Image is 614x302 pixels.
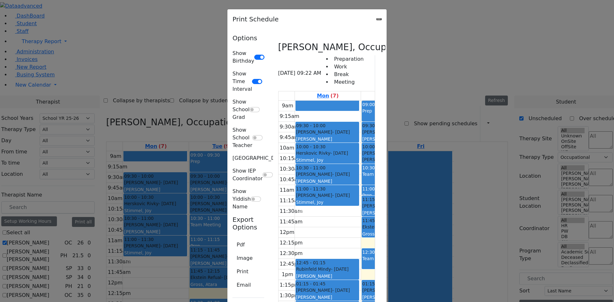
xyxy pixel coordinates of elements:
[296,294,358,300] div: [PERSON_NAME]
[296,273,358,279] div: [PERSON_NAME]
[362,294,425,300] div: [PERSON_NAME]
[232,50,254,65] label: Show Birthday
[362,250,392,255] span: 12:30 - 01:00
[279,155,304,162] div: 10:15am
[296,178,358,184] div: [PERSON_NAME]
[296,199,358,205] div: Stimmel, Joy
[232,252,257,264] button: Image
[296,136,358,142] div: [PERSON_NAME]
[279,176,304,183] div: 10:45am
[362,156,425,169] div: [PERSON_NAME] ([PERSON_NAME])
[362,231,425,237] div: Gross, Atara
[296,206,358,213] div: 2A-4
[279,292,301,299] div: 1:30pm
[296,157,358,163] div: Stimmel, Joy
[232,239,249,251] button: Pdf
[376,18,382,20] button: Close
[332,288,350,293] span: - [DATE]
[332,172,350,177] span: - [DATE]
[279,186,296,194] div: 11am
[232,266,253,278] button: Print
[331,267,349,272] span: - [DATE]
[362,196,392,203] span: 11:15 - 11:45
[362,210,425,216] div: [PERSON_NAME]
[362,143,392,150] span: 10:00 - 10:30
[332,55,364,63] li: Preparation
[362,287,425,293] div: [PERSON_NAME]
[279,112,301,120] div: 9:15am
[232,188,251,211] label: Show Yiddish Name
[362,186,392,191] span: 11:00 - 11:15
[278,69,321,77] span: [DATE] 09:22 AM
[296,165,326,171] span: 10:30 - 11:00
[279,260,304,268] div: 12:45pm
[362,224,425,230] div: Ekstein Refual
[279,250,304,257] div: 12:30pm
[316,91,340,100] a: September 15, 2025
[332,71,364,78] li: Break
[332,78,364,86] li: Meeting
[232,279,255,291] button: Email
[232,98,249,121] label: Show School Grad
[232,216,264,231] h5: Export Options
[296,192,358,198] div: [PERSON_NAME]
[279,197,304,205] div: 11:15am
[279,281,301,289] div: 1:15pm
[296,186,326,192] span: 11:00 - 11:30
[362,171,425,177] div: Team Meeting
[296,129,358,135] div: [PERSON_NAME]
[362,255,425,262] div: Team Meeting
[280,102,295,110] div: 9am
[332,63,364,71] li: Work
[279,218,304,226] div: 11:45am
[362,102,392,107] span: 09:00 - 09:30
[330,151,348,156] span: - [DATE]
[362,129,425,135] div: [PERSON_NAME]
[232,167,263,182] label: Show IEP Coordinator
[232,34,264,42] h5: Options
[296,281,326,287] span: 01:15 - 01:45
[279,228,296,236] div: 12pm
[279,134,301,141] div: 9:45am
[279,144,296,152] div: 10am
[296,122,326,129] span: 09:30 - 10:00
[296,259,326,266] span: 12:45 - 01:15
[296,150,358,156] div: Herskovic Rivky
[296,287,358,293] div: [PERSON_NAME]
[279,165,304,173] div: 10:30am
[362,217,392,224] span: 11:45 - 12:15
[362,281,392,287] span: 01:15 - 01:45
[232,154,286,162] label: [GEOGRAPHIC_DATA]
[296,143,326,150] span: 10:00 - 10:30
[362,192,425,198] div: Prep
[362,150,408,156] span: [PERSON_NAME] UTA
[362,165,392,170] span: 10:30 - 11:00
[232,14,279,24] h5: Print Schedule
[296,171,358,177] div: [PERSON_NAME]
[232,70,252,93] label: Show Time Interval
[279,239,304,247] div: 12:15pm
[362,122,392,129] span: 09:30 - 10:00
[362,136,425,142] div: [PERSON_NAME]
[279,207,304,215] div: 11:30am
[362,203,425,209] div: [PERSON_NAME]
[330,92,339,100] label: (7)
[232,126,252,149] label: Show School Teacher
[280,271,295,278] div: 1pm
[332,129,350,135] span: - [DATE]
[278,42,417,53] h3: [PERSON_NAME], Occupational
[279,123,301,131] div: 9:30am
[362,108,425,114] div: Prep
[332,193,350,198] span: - [DATE]
[296,266,358,272] div: Rubinfeld Mindy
